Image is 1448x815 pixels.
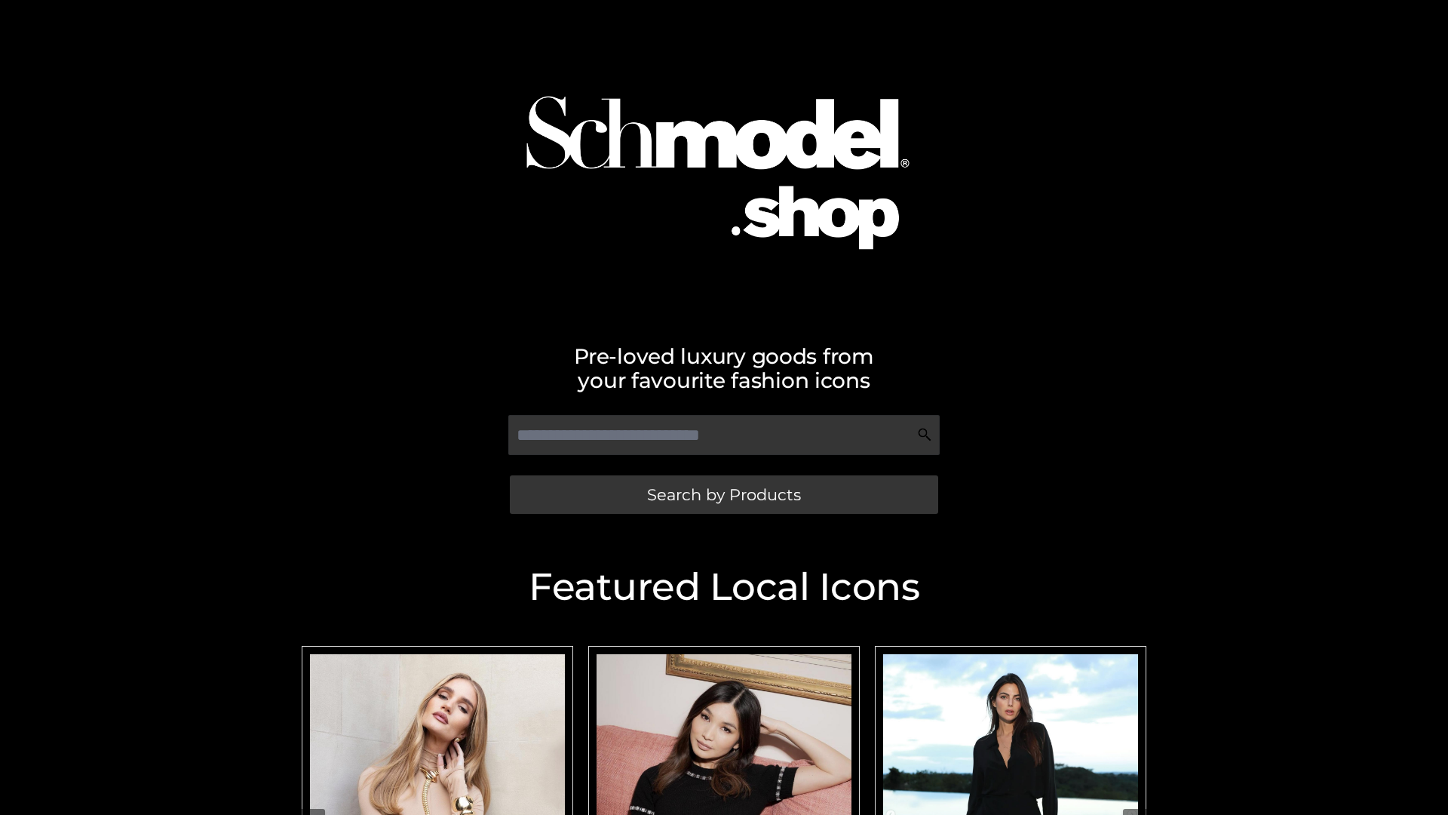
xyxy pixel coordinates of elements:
h2: Featured Local Icons​ [294,568,1154,606]
span: Search by Products [647,487,801,503]
a: Search by Products [510,475,938,514]
h2: Pre-loved luxury goods from your favourite fashion icons [294,344,1154,392]
img: Search Icon [917,427,932,442]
